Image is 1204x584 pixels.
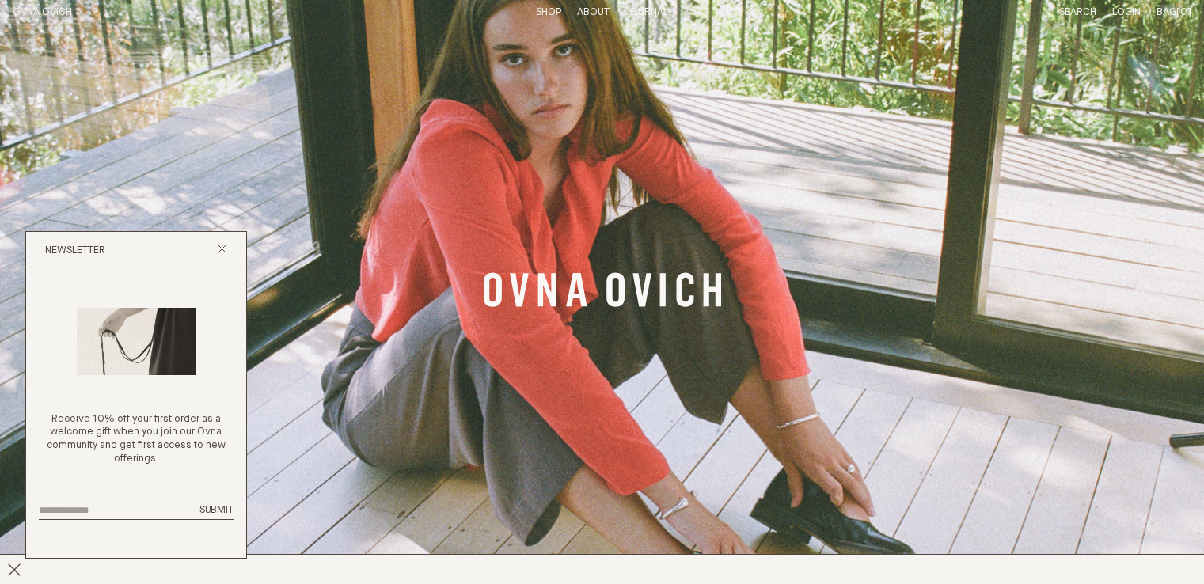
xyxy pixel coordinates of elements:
a: Home [13,7,72,17]
a: Login [1112,7,1141,17]
a: Journal [625,7,668,17]
span: Submit [199,505,234,515]
span: Bag [1157,7,1176,17]
a: Banner Link [484,272,721,312]
h2: Newsletter [45,245,105,258]
p: Receive 10% off your first order as a welcome gift when you join our Ovna community and get first... [39,413,234,467]
summary: About [577,6,610,20]
button: Close popup [217,244,227,259]
a: Shop [536,7,561,17]
span: [0] [1176,7,1191,17]
button: Submit [199,504,234,518]
a: Search [1059,7,1096,17]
